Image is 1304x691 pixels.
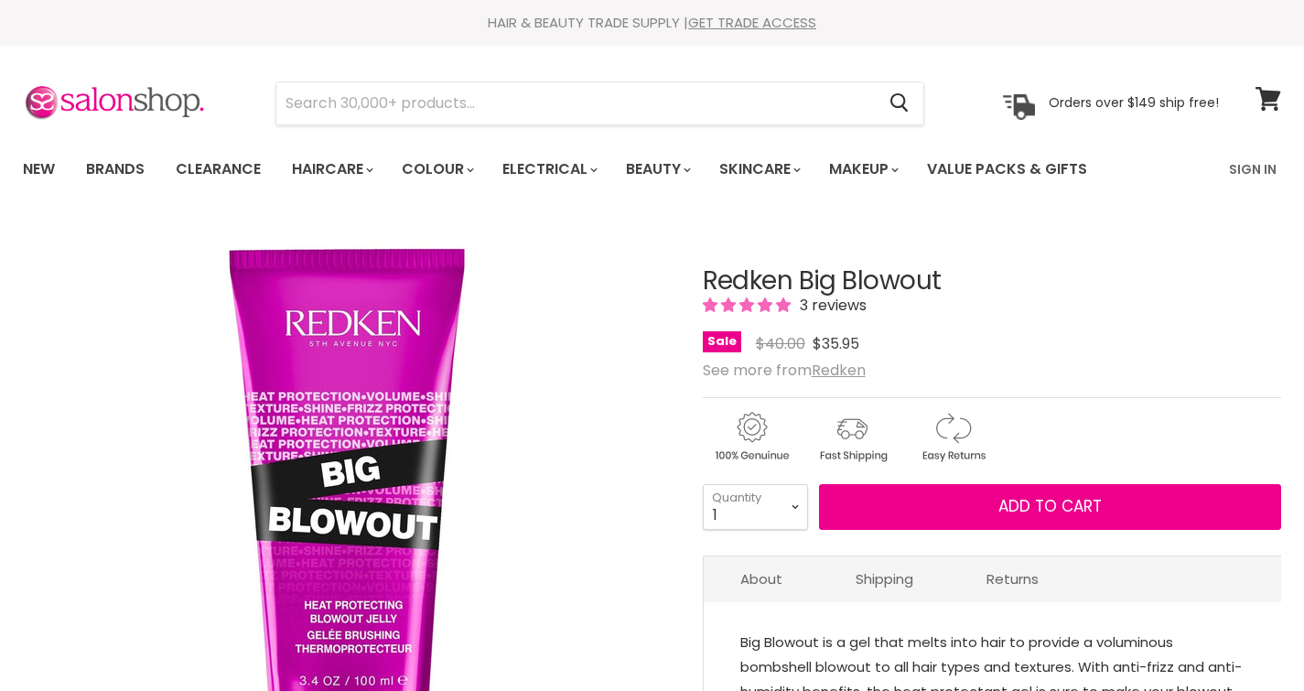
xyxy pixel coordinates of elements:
[688,13,816,32] a: GET TRADE ACCESS
[756,333,805,354] span: $40.00
[278,150,384,189] a: Haircare
[9,150,69,189] a: New
[904,409,1001,465] img: returns.gif
[812,360,866,381] a: Redken
[9,143,1159,196] ul: Main menu
[704,556,819,601] a: About
[703,267,1282,296] h1: Redken Big Blowout
[706,150,812,189] a: Skincare
[703,409,800,465] img: genuine.gif
[813,333,859,354] span: $35.95
[819,556,950,601] a: Shipping
[703,331,741,352] span: Sale
[612,150,702,189] a: Beauty
[388,150,485,189] a: Colour
[703,484,808,530] select: Quantity
[275,81,924,125] form: Product
[276,82,875,124] input: Search
[998,495,1102,517] span: Add to cart
[703,360,866,381] span: See more from
[162,150,275,189] a: Clearance
[703,295,794,316] span: 5.00 stars
[913,150,1101,189] a: Value Packs & Gifts
[1049,94,1219,111] p: Orders over $149 ship free!
[1218,150,1288,189] a: Sign In
[875,82,923,124] button: Search
[950,556,1075,601] a: Returns
[819,484,1282,530] button: Add to cart
[72,150,158,189] a: Brands
[803,409,900,465] img: shipping.gif
[815,150,910,189] a: Makeup
[489,150,609,189] a: Electrical
[794,295,867,316] span: 3 reviews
